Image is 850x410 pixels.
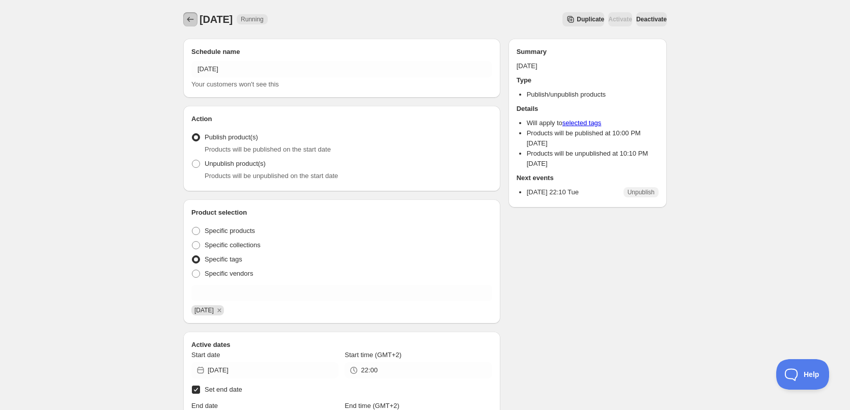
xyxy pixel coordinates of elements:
li: Will apply to [527,118,659,128]
button: Schedules [183,12,197,26]
span: Duplicate [577,15,604,23]
h2: Summary [517,47,659,57]
h2: Next events [517,173,659,183]
span: 14/10/2025 [194,307,214,314]
li: Products will be published at 10:00 PM [DATE] [527,128,659,149]
button: Deactivate [636,12,667,26]
span: Specific products [205,227,255,235]
span: Unpublish [628,188,655,196]
h2: Active dates [191,340,492,350]
span: Your customers won't see this [191,80,279,88]
iframe: Toggle Customer Support [776,359,830,390]
li: Products will be unpublished at 10:10 PM [DATE] [527,149,659,169]
h2: Type [517,75,659,85]
h2: Details [517,104,659,114]
span: [DATE] [200,14,233,25]
a: selected tags [562,119,602,127]
p: [DATE] 22:10 Tue [527,187,579,197]
span: End date [191,402,218,409]
h2: Schedule name [191,47,492,57]
span: Specific vendors [205,270,253,277]
span: End time (GMT+2) [345,402,399,409]
h2: Action [191,114,492,124]
span: Specific tags [205,255,242,263]
span: Products will be published on the start date [205,145,331,153]
span: Start date [191,351,220,359]
li: Publish/unpublish products [527,90,659,100]
p: [DATE] [517,61,659,71]
span: Deactivate [636,15,667,23]
span: Publish product(s) [205,133,258,141]
span: Set end date [205,386,242,393]
button: Secondary action label [562,12,604,26]
span: Specific collections [205,241,261,249]
span: Running [241,15,264,23]
span: Products will be unpublished on the start date [205,172,338,180]
span: Unpublish product(s) [205,160,266,167]
span: Start time (GMT+2) [345,351,402,359]
button: Remove 14/10/2025 [215,306,224,315]
h2: Product selection [191,208,492,218]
